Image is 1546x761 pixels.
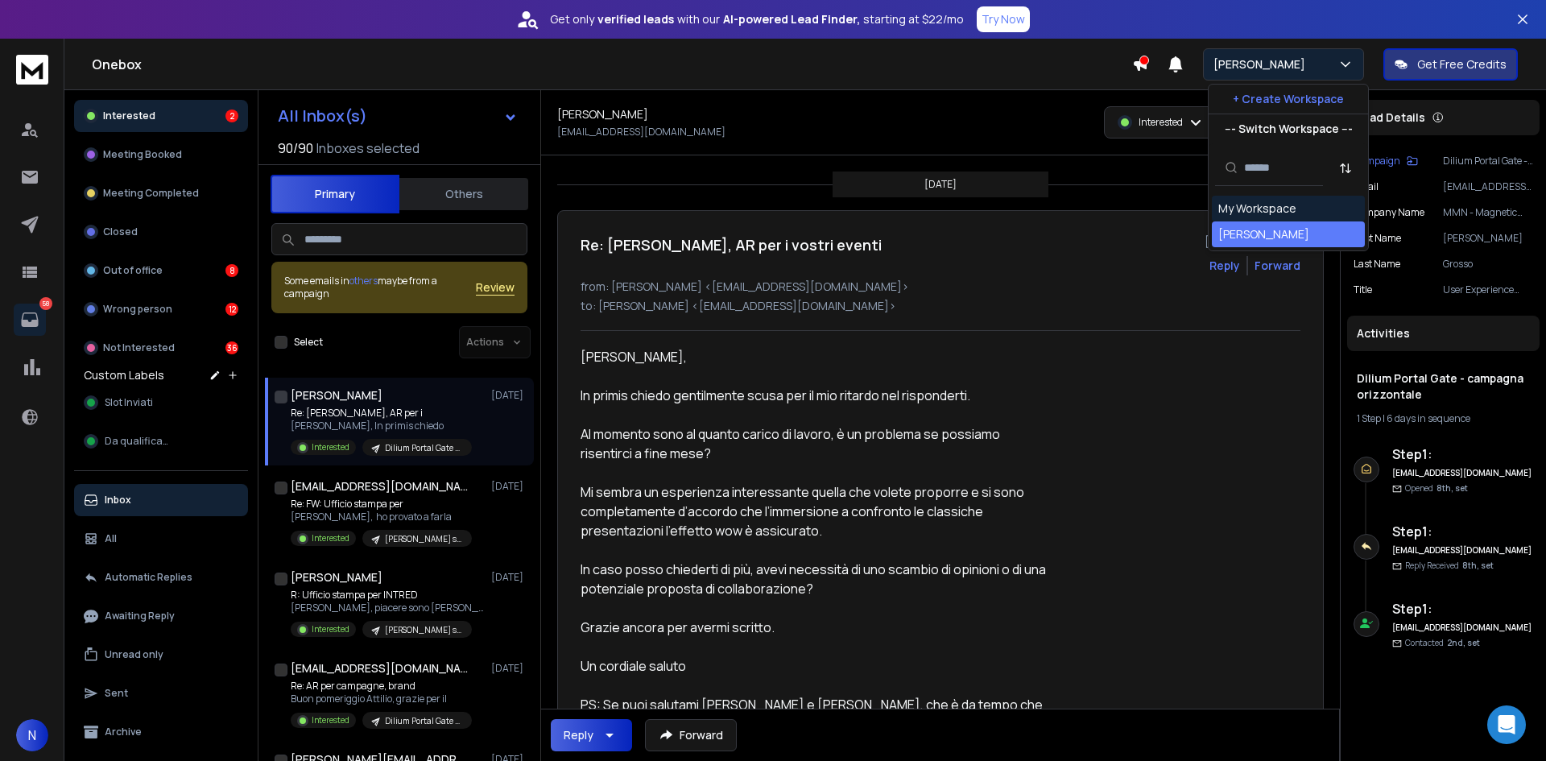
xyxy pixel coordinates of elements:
[491,571,527,584] p: [DATE]
[581,560,1051,598] div: In caso posso chiederti di più, avevi necessità di uno scambio di opinioni o di una potenziale pr...
[14,304,46,336] a: 58
[278,139,313,158] span: 90 / 90
[291,680,472,693] p: Re: AR per campagne, brand
[1205,234,1300,250] p: [DATE] : 05:53 pm
[225,264,238,277] div: 8
[1443,155,1533,168] p: Dilium Portal Gate - campagna orizzontale
[1443,206,1533,219] p: MMN - Magnetic Media Network S.p.A.
[103,110,155,122] p: Interested
[476,279,515,296] button: Review
[84,367,164,383] h3: Custom Labels
[491,480,527,493] p: [DATE]
[225,110,238,122] div: 2
[74,639,248,671] button: Unread only
[1209,85,1368,114] button: + Create Workspace
[291,511,472,523] p: [PERSON_NAME], ho provato a farla
[105,648,163,661] p: Unread only
[1357,412,1530,425] div: |
[92,55,1132,74] h1: Onebox
[74,139,248,171] button: Meeting Booked
[316,139,420,158] h3: Inboxes selected
[1354,283,1372,296] p: title
[74,100,248,132] button: Interested2
[1218,201,1296,217] div: My Workspace
[103,341,175,354] p: Not Interested
[1213,56,1312,72] p: [PERSON_NAME]
[74,677,248,709] button: Sent
[284,275,476,300] div: Some emails in maybe from a campaign
[491,389,527,402] p: [DATE]
[312,714,349,726] p: Interested
[291,569,382,585] h1: [PERSON_NAME]
[1354,155,1400,168] p: Campaign
[291,407,472,420] p: Re: [PERSON_NAME], AR per i
[74,523,248,555] button: All
[551,719,632,751] button: Reply
[550,11,964,27] p: Get only with our starting at $22/mo
[581,695,1051,734] div: PS: Se puoi salutami [PERSON_NAME] e [PERSON_NAME], che è da tempo che non li sento, un abbraccio =)
[291,589,484,602] p: R: Ufficio stampa per INTRED
[74,716,248,748] button: Archive
[1209,258,1240,274] button: Reply
[581,279,1300,295] p: from: [PERSON_NAME] <[EMAIL_ADDRESS][DOMAIN_NAME]>
[74,600,248,632] button: Awaiting Reply
[291,693,472,705] p: Buon pomeriggio Attilio, grazie per il
[581,656,1051,676] div: Un cordiale saluto
[291,387,382,403] h1: [PERSON_NAME]
[1255,258,1300,274] div: Forward
[105,532,117,545] p: All
[271,175,399,213] button: Primary
[1139,116,1183,129] p: Interested
[1354,155,1418,168] button: Campaign
[581,298,1300,314] p: to: [PERSON_NAME] <[EMAIL_ADDRESS][DOMAIN_NAME]>
[581,424,1051,463] div: Al momento sono al quanto carico di lavoro, è un problema se possiamo risentirci a fine mese?
[74,561,248,593] button: Automatic Replies
[103,303,172,316] p: Wrong person
[557,106,648,122] h1: [PERSON_NAME]
[1443,180,1533,193] p: [EMAIL_ADDRESS][DOMAIN_NAME]
[1357,412,1381,425] span: 1 Step
[1405,560,1494,572] p: Reply Received
[291,660,468,676] h1: [EMAIL_ADDRESS][DOMAIN_NAME]
[105,435,172,448] span: Da qualificare
[278,108,367,124] h1: All Inbox(s)
[399,176,528,212] button: Others
[1392,522,1533,541] h6: Step 1 :
[349,274,378,287] span: others
[1357,110,1425,126] p: Lead Details
[74,332,248,364] button: Not Interested36
[103,148,182,161] p: Meeting Booked
[291,498,472,511] p: Re: FW: Ufficio stampa per
[265,100,531,132] button: All Inbox(s)
[312,623,349,635] p: Interested
[291,478,468,494] h1: [EMAIL_ADDRESS][DOMAIN_NAME]
[982,11,1025,27] p: Try Now
[16,719,48,751] button: N
[1218,226,1309,242] div: [PERSON_NAME]
[105,687,128,700] p: Sent
[1383,48,1518,81] button: Get Free Credits
[1443,283,1533,296] p: User Experience Designer
[385,715,462,727] p: Dilium Portal Gate - agenzie di marketing
[1436,482,1468,494] span: 8th, set
[74,216,248,248] button: Closed
[1225,121,1353,137] p: --- Switch Workspace ---
[103,264,163,277] p: Out of office
[1417,56,1507,72] p: Get Free Credits
[1357,370,1530,403] h1: Dilium Portal Gate - campagna orizzontale
[1329,152,1362,184] button: Sort by Sort A-Z
[581,618,1051,637] div: Grazie ancora per avermi scritto.
[1405,637,1480,649] p: Contacted
[491,662,527,675] p: [DATE]
[291,602,484,614] p: [PERSON_NAME], piacere sono [PERSON_NAME],
[74,425,248,457] button: Da qualificare
[1443,258,1533,271] p: Grosso
[103,225,138,238] p: Closed
[105,494,131,507] p: Inbox
[74,387,248,419] button: Slot Inviati
[16,55,48,85] img: logo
